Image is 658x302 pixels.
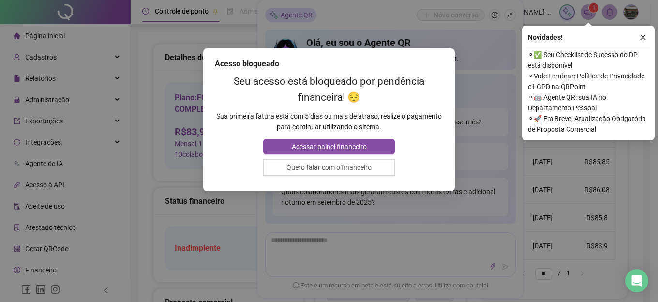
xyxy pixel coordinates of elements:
[215,74,443,106] h2: Seu acesso está bloqueado por pendência financeira! 😔
[528,92,649,113] span: ⚬ 🤖 Agente QR: sua IA no Departamento Pessoal
[215,111,443,132] p: Sua primeira fatura está com 5 dias ou mais de atraso, realize o pagamento para continuar utiliza...
[215,58,443,70] div: Acesso bloqueado
[528,113,649,135] span: ⚬ 🚀 Em Breve, Atualização Obrigatória de Proposta Comercial
[640,34,646,41] span: close
[263,159,394,176] button: Quero falar com o financeiro
[263,139,394,154] button: Acessar painel financeiro
[528,71,649,92] span: ⚬ Vale Lembrar: Política de Privacidade e LGPD na QRPoint
[528,49,649,71] span: ⚬ ✅ Seu Checklist de Sucesso do DP está disponível
[625,269,648,292] div: Open Intercom Messenger
[528,32,563,43] span: Novidades !
[292,141,367,152] span: Acessar painel financeiro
